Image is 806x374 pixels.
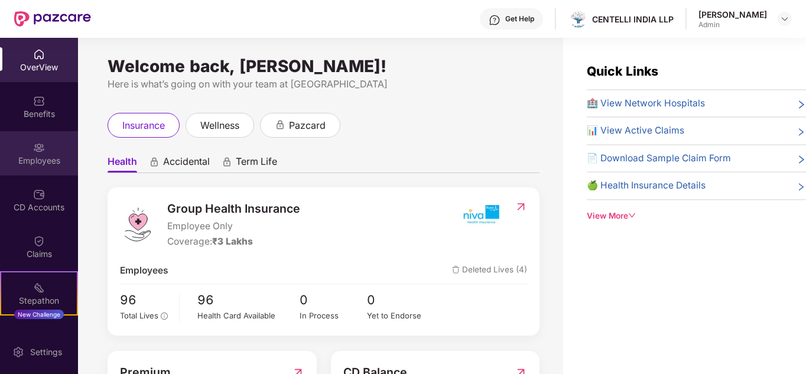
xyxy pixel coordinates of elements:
span: Health [108,155,137,173]
span: right [797,154,806,165]
img: svg+xml;base64,PHN2ZyBpZD0iSG9tZSIgeG1sbnM9Imh0dHA6Ly93d3cudzMub3JnLzIwMDAvc3ZnIiB3aWR0aD0iMjAiIG... [33,48,45,60]
div: Health Card Available [197,310,299,322]
span: 📄 Download Sample Claim Form [587,151,731,165]
span: down [628,212,636,220]
span: Employees [120,264,168,278]
span: 🍏 Health Insurance Details [587,178,706,193]
span: 📊 View Active Claims [587,123,684,138]
span: ₹3 Lakhs [212,236,253,247]
img: svg+xml;base64,PHN2ZyBpZD0iRHJvcGRvd24tMzJ4MzIiIHhtbG5zPSJodHRwOi8vd3d3LnczLm9yZy8yMDAwL3N2ZyIgd2... [780,14,789,24]
span: Term Life [236,155,277,173]
span: right [797,126,806,138]
img: logo [120,207,155,242]
img: deleteIcon [452,266,460,274]
div: animation [149,157,160,167]
span: 🏥 View Network Hospitals [587,96,705,110]
img: svg+xml;base64,PHN2ZyBpZD0iU2V0dGluZy0yMHgyMCIgeG1sbnM9Imh0dHA6Ly93d3cudzMub3JnLzIwMDAvc3ZnIiB3aW... [12,346,24,358]
div: View More [587,210,806,222]
div: Stepathon [1,295,77,307]
div: In Process [300,310,368,322]
img: svg+xml;base64,PHN2ZyBpZD0iQmVuZWZpdHMiIHhtbG5zPSJodHRwOi8vd3d3LnczLm9yZy8yMDAwL3N2ZyIgd2lkdGg9Ij... [33,95,45,107]
img: image001%20(5).png [570,11,587,28]
div: animation [222,157,232,167]
span: 96 [120,290,171,310]
img: svg+xml;base64,PHN2ZyBpZD0iRW5kb3JzZW1lbnRzIiB4bWxucz0iaHR0cDovL3d3dy53My5vcmcvMjAwMC9zdmciIHdpZH... [33,329,45,340]
div: Admin [698,20,767,30]
span: Accidental [163,155,210,173]
span: Quick Links [587,64,658,79]
span: Group Health Insurance [167,200,300,218]
img: New Pazcare Logo [14,11,91,27]
div: animation [275,119,285,130]
span: wellness [200,118,239,133]
span: Deleted Lives (4) [452,264,527,278]
img: svg+xml;base64,PHN2ZyBpZD0iQ2xhaW0iIHhtbG5zPSJodHRwOi8vd3d3LnczLm9yZy8yMDAwL3N2ZyIgd2lkdGg9IjIwIi... [33,235,45,247]
img: svg+xml;base64,PHN2ZyBpZD0iQ0RfQWNjb3VudHMiIGRhdGEtbmFtZT0iQ0QgQWNjb3VudHMiIHhtbG5zPSJodHRwOi8vd3... [33,188,45,200]
img: svg+xml;base64,PHN2ZyB4bWxucz0iaHR0cDovL3d3dy53My5vcmcvMjAwMC9zdmciIHdpZHRoPSIyMSIgaGVpZ2h0PSIyMC... [33,282,45,294]
span: pazcard [289,118,326,133]
div: [PERSON_NAME] [698,9,767,20]
div: Settings [27,346,66,358]
div: Welcome back, [PERSON_NAME]! [108,61,539,71]
span: 0 [367,290,435,310]
span: 96 [197,290,299,310]
div: CENTELLI INDIA LLP [592,14,674,25]
span: Employee Only [167,219,300,233]
span: info-circle [161,313,168,320]
span: 0 [300,290,368,310]
img: svg+xml;base64,PHN2ZyBpZD0iRW1wbG95ZWVzIiB4bWxucz0iaHR0cDovL3d3dy53My5vcmcvMjAwMC9zdmciIHdpZHRoPS... [33,142,45,154]
div: New Challenge [14,310,64,319]
img: svg+xml;base64,PHN2ZyBpZD0iSGVscC0zMngzMiIgeG1sbnM9Imh0dHA6Ly93d3cudzMub3JnLzIwMDAvc3ZnIiB3aWR0aD... [489,14,500,26]
div: Coverage: [167,235,300,249]
div: Get Help [505,14,534,24]
span: right [797,181,806,193]
div: Yet to Endorse [367,310,435,322]
img: insurerIcon [459,200,503,229]
span: insurance [122,118,165,133]
span: Total Lives [120,311,158,320]
div: Here is what’s going on with your team at [GEOGRAPHIC_DATA] [108,77,539,92]
img: RedirectIcon [515,201,527,213]
span: right [797,99,806,110]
